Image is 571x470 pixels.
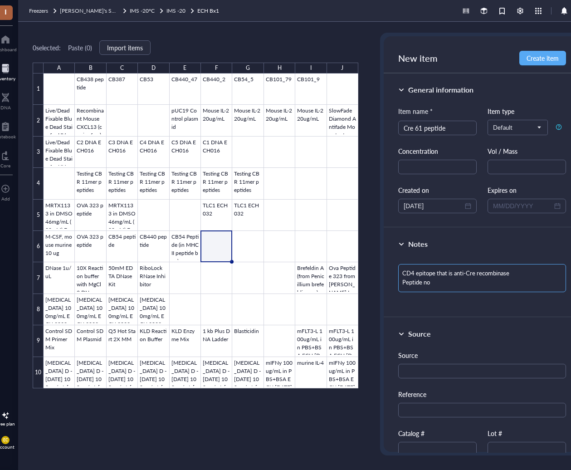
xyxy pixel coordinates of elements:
span: Create item [527,54,559,62]
div: 7 [33,262,44,294]
span: Import items [107,44,143,51]
span: I [5,6,7,17]
a: ECH Bx1 [197,6,221,15]
div: General information [408,84,473,95]
div: I [310,63,312,73]
div: E [183,63,186,73]
div: Item name [398,106,433,116]
div: Expires on [488,185,566,195]
div: A [57,63,61,73]
div: Vol / Mass [488,146,566,156]
div: 3 [33,137,44,168]
a: DNA [0,90,11,110]
a: [PERSON_NAME]'s Samples [60,6,128,15]
button: Paste (0) [68,40,92,55]
div: G [246,63,250,73]
div: J [341,63,343,73]
div: Source [398,350,566,360]
div: 8 [33,294,44,325]
div: Created on [398,185,477,195]
div: 5 [33,200,44,231]
div: Concentration [398,146,477,156]
div: 6 [33,231,44,262]
div: Catalog # [398,428,477,438]
input: MM/DD/YYYY [493,201,552,211]
span: Freezers [29,7,48,15]
div: 9 [33,325,44,357]
span: IMS -20°C [130,7,155,15]
div: C [120,63,124,73]
div: H [278,63,282,73]
div: Item type [488,106,566,116]
div: F [215,63,218,73]
div: B [89,63,93,73]
div: 0 selected: [33,43,61,53]
button: Import items [99,40,151,55]
div: Add [1,196,10,201]
div: 4 [33,168,44,199]
div: 10 [33,357,44,388]
span: New item [398,52,438,64]
div: 1 [33,73,44,105]
a: Freezers [29,6,58,15]
div: Notes [408,239,428,250]
textarea: CD4 epitope that is anti-Cre recombinase Peptide n [398,264,566,292]
div: 2 [33,105,44,136]
input: MM/DD/YYYY [404,201,463,211]
span: Default [493,123,541,132]
div: Source [408,328,431,339]
div: Lot # [488,428,566,438]
div: Core [0,163,10,168]
span: IMS -20 [166,7,185,15]
a: Core [0,148,10,168]
div: DNA [0,105,11,110]
div: D [151,63,156,73]
span: EC [3,438,8,442]
div: Reference [398,389,566,399]
button: Create item [519,51,566,65]
span: [PERSON_NAME]'s Samples [60,7,128,15]
a: IMS -20°CIMS -20 [130,6,195,15]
